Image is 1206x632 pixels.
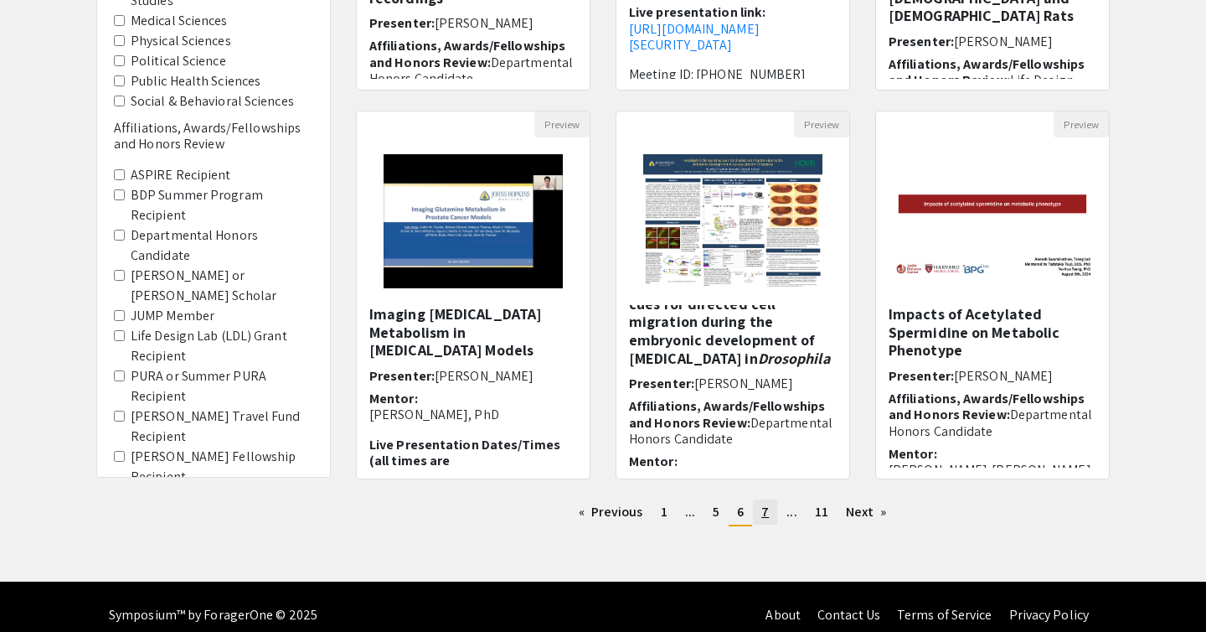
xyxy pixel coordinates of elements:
h6: Presenter: [369,15,577,31]
label: Life Design Lab (LDL) Grant Recipient [131,326,313,366]
a: Privacy Policy [1009,606,1089,624]
img: <p>Impacts of Acetylated Spermidine on Metabolic Phenotype</p> [876,148,1109,294]
a: Next page [837,500,895,525]
span: [PERSON_NAME] [954,367,1053,385]
label: Physical Sciences [131,31,231,51]
label: Public Health Sciences [131,71,260,91]
label: Political Science [131,51,226,71]
label: [PERSON_NAME] Fellowship Recipient [131,447,313,487]
span: Live Presentation Dates/Times (all times are [GEOGRAPHIC_DATA]): [369,436,560,485]
span: [PERSON_NAME] [694,375,793,392]
h6: Presenter: [369,368,577,384]
h5: Impacts of Acetylated Spermidine on Metabolic Phenotype [889,305,1096,360]
label: Departmental Honors Candidate [131,225,313,266]
h5: Investigating the signaling cues for directed cell migration during the embryonic development of ... [629,277,837,367]
span: Mentor: [629,453,678,470]
span: [PERSON_NAME] [435,367,533,385]
iframe: Chat [13,557,71,619]
span: 11 [815,503,828,521]
img: <p><span style="color: rgb(33, 33, 33);">Imaging Glutamine Metabolism in Prostate Cancer Models</... [367,137,579,305]
span: 7 [761,503,769,521]
span: 5 [713,503,719,521]
h6: Presenter: [629,376,837,391]
span: [PERSON_NAME] [954,33,1053,50]
span: Mentor: [369,390,418,407]
button: Preview [794,111,849,137]
span: Departmental Honors Candidate [629,414,832,448]
span: Affiliations, Awards/Fellowships and Honors Review: [889,55,1085,89]
h5: Imaging [MEDICAL_DATA] Metabolism in [MEDICAL_DATA] Models [369,305,577,360]
button: Preview [1054,111,1109,137]
em: Drosophila [758,349,830,368]
label: [PERSON_NAME] Travel Fund Recipient [131,407,313,447]
a: Previous page [570,500,652,525]
label: ASPIRE Recipient [131,165,231,185]
ul: Pagination [356,500,1110,526]
h6: Presenter: [889,34,1096,49]
span: Affiliations, Awards/Fellowships and Honors Review: [369,37,565,70]
span: Mentor: [889,445,937,463]
label: Social & Behavioral Sciences [131,91,294,111]
span: ... [685,503,695,521]
span: [PERSON_NAME] [435,14,533,32]
span: Affiliations, Awards/Fellowships and Honors Review: [889,390,1085,423]
span: Live presentation link: [629,3,765,21]
span: Affiliations, Awards/Fellowships and Honors Review: [629,397,825,431]
p: [PERSON_NAME], PhD [369,407,577,422]
button: Preview [534,111,590,137]
label: PURA or Summer PURA Recipient [131,366,313,407]
a: Terms of Service [897,606,992,624]
h6: Presenter: [889,368,1096,384]
label: BDP Summer Program Recipient [131,185,313,225]
h6: Affiliations, Awards/Fellowships and Honors Review [114,120,313,152]
p: [PERSON_NAME]-[PERSON_NAME] ([GEOGRAPHIC_DATA]) [889,462,1096,494]
span: ... [786,503,796,521]
a: [URL][DOMAIN_NAME][SECURITY_DATA] [629,20,760,54]
p: Meeting ID: [PHONE_NUMBER] Passcode: h2fQTL [629,66,837,98]
span: Departmental Honors Candidate [889,406,1092,439]
div: Open Presentation <p><span style="color: rgb(33, 33, 33);">Imaging Glutamine Metabolism in Prosta... [356,111,590,479]
div: Open Presentation <p>Investigating the signaling cues for directed cell migration during the embr... [616,111,850,479]
span: 6 [737,503,744,521]
a: Contact Us [817,606,880,624]
img: <p>Investigating the signaling cues for directed cell migration during the embryonic development ... [626,137,838,305]
label: Medical Sciences [131,11,228,31]
label: JUMP Member [131,306,214,326]
span: 1 [661,503,667,521]
label: [PERSON_NAME] or [PERSON_NAME] Scholar [131,266,313,306]
div: Open Presentation <p>Impacts of Acetylated Spermidine on Metabolic Phenotype</p> [875,111,1110,479]
span: Departmental Honors Candidate [369,54,573,87]
a: About [765,606,801,624]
